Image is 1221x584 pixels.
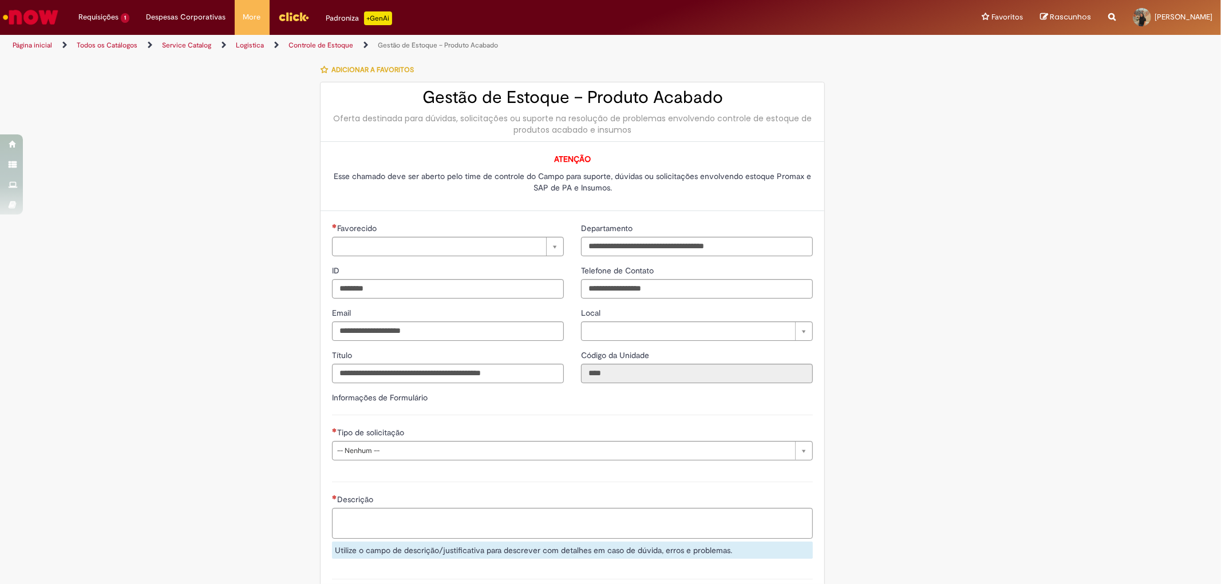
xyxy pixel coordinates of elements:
[332,495,337,499] span: Necessários
[332,364,564,383] input: Título
[581,349,651,361] label: Somente leitura - Código da Unidade
[337,494,376,504] span: Descrição
[332,308,353,318] span: Email
[581,279,813,299] input: Telefone de Contato
[320,58,420,82] button: Adicionar a Favoritos
[332,428,337,432] span: Necessários
[332,392,428,403] label: Informações de Formulário
[364,11,392,25] p: +GenAi
[337,442,789,460] span: -- Nenhum --
[1050,11,1091,22] span: Rascunhos
[331,65,414,74] span: Adicionar a Favoritos
[78,11,118,23] span: Requisições
[243,11,261,23] span: More
[991,11,1023,23] span: Favoritos
[13,41,52,50] a: Página inicial
[1040,12,1091,23] a: Rascunhos
[581,237,813,256] input: Departamento
[337,223,379,233] span: Necessários - Favorecido
[332,542,813,559] div: Utilize o campo de descrição/justificativa para descrever com detalhes em caso de dúvida, erros e...
[554,154,591,164] span: ATENÇÃO
[121,13,129,23] span: 1
[77,41,137,50] a: Todos os Catálogos
[162,41,211,50] a: Service Catalog
[581,308,603,318] span: Local
[326,11,392,25] div: Padroniza
[378,41,498,50] a: Gestão de Estoque – Produto Acabado
[581,223,635,233] span: Departamento
[278,8,309,25] img: click_logo_yellow_360x200.png
[236,41,264,50] a: Logistica
[332,350,354,360] span: Título
[332,113,813,136] div: Oferta destinada para dúvidas, solicitações ou suporte na resolução de problemas envolvendo contr...
[289,41,353,50] a: Controle de Estoque
[147,11,226,23] span: Despesas Corporativas
[1,6,60,29] img: ServiceNow
[332,224,337,228] span: Necessários
[581,321,813,341] a: Limpar campo Local
[332,237,564,256] a: Limpar campo Favorecido
[581,364,813,383] input: Código da Unidade
[332,88,813,107] h2: Gestão de Estoque – Produto Acabado
[1155,12,1212,22] span: [PERSON_NAME]
[332,508,813,539] textarea: Descrição
[9,35,805,56] ul: Trilhas de página
[337,427,406,438] span: Tipo de solicitação
[332,265,342,276] span: ID
[332,321,564,341] input: Email
[332,279,564,299] input: ID
[581,265,656,276] span: Telefone de Contato
[332,170,813,193] p: Esse chamado deve ser aberto pelo time de controle do Campo para suporte, dúvidas ou solicitações...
